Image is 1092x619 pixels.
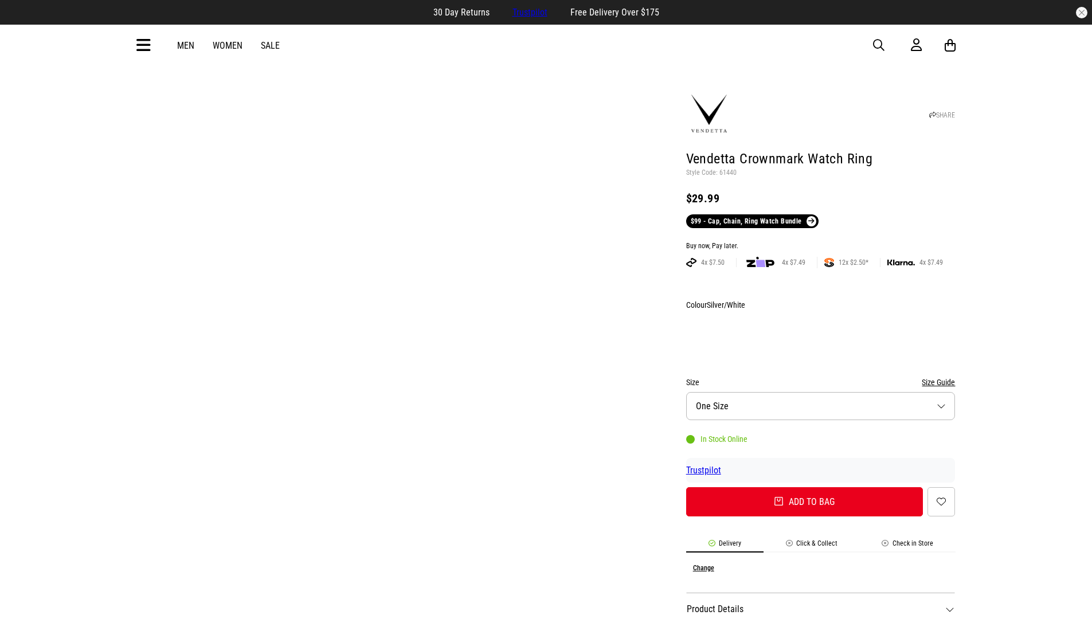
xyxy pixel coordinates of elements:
[686,539,764,553] li: Delivery
[137,350,400,613] img: Vendetta Crownmark Watch Ring in Silver
[686,434,747,444] div: In Stock Online
[696,401,729,412] span: One Size
[686,392,956,420] button: One Size
[707,300,745,309] span: Silver/White
[824,258,834,267] img: SPLITPAY
[686,258,696,267] img: AFTERPAY
[834,258,873,267] span: 12x $2.50*
[726,316,754,355] img: Silver/White
[688,316,717,355] img: Gold/White
[777,258,810,267] span: 4x $7.49
[686,375,956,389] div: Size
[686,150,956,169] h1: Vendetta Crownmark Watch Ring
[570,7,659,18] span: Free Delivery Over $175
[860,539,956,553] li: Check in Store
[686,298,956,312] div: Colour
[922,375,955,389] button: Size Guide
[887,260,915,266] img: KLARNA
[686,191,956,205] div: $29.99
[686,169,956,178] p: Style Code: 61440
[686,242,956,251] div: Buy now, Pay later.
[213,40,242,51] a: Women
[693,564,714,572] button: Change
[433,7,490,18] span: 30 Day Returns
[510,37,585,54] img: Redrat logo
[686,465,721,476] a: Trustpilot
[406,350,669,613] img: Vendetta Crownmark Watch Ring in Silver
[696,258,729,267] span: 4x $7.50
[686,91,732,137] img: Vendetta
[261,40,280,51] a: Sale
[746,257,774,268] img: zip
[406,81,669,344] img: Vendetta Crownmark Watch Ring in Silver
[177,40,194,51] a: Men
[686,487,923,516] button: Add to bag
[764,539,860,553] li: Click & Collect
[512,7,547,18] a: Trustpilot
[929,111,955,119] a: SHARE
[686,214,819,228] a: $99 - Cap, Chain, Ring Watch Bundle
[915,258,948,267] span: 4x $7.49
[137,81,400,344] img: Vendetta Crownmark Watch Ring in Silver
